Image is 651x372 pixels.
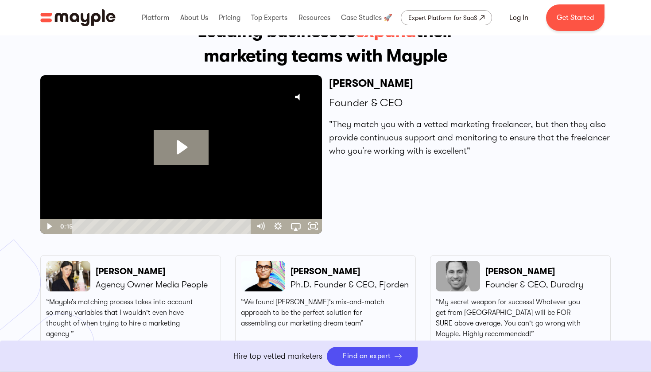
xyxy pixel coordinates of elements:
button: Play Video [40,219,58,234]
div: Playbar [78,219,247,234]
button: Click for sound [288,85,313,109]
p: [PERSON_NAME] [291,265,409,278]
button: Show settings menu [269,219,287,234]
div: Pricing [217,4,243,32]
p: Hire top vetted marketers [233,350,322,362]
p: “My secret weapon for success! Whatever you get from [GEOGRAPHIC_DATA] will be FOR SURE above ave... [436,297,588,339]
p: [PERSON_NAME] [485,265,583,278]
p: Founder & CEO [329,95,611,111]
p: "They match you with a vetted marketing freelancer, but then they also provide continuous support... [329,118,611,158]
div: Resources [296,4,333,32]
div: Top Experts [249,4,290,32]
p: Founder & CEO, Duradry [485,278,583,291]
p: [PERSON_NAME] [96,265,208,278]
button: Airplay [287,219,305,234]
button: Mute [252,219,269,234]
div: About Us [178,4,210,32]
p: [PERSON_NAME] [329,75,611,91]
img: Mayple logo [40,9,116,26]
div: Expert Platform for SaaS [408,12,477,23]
button: Play Video: Influncer_1_4 [154,130,209,165]
button: Fullscreen [304,219,322,234]
div: Platform [139,4,171,32]
h2: Leading businesses their marketing teams with Mayple [198,19,454,68]
p: “We found [PERSON_NAME]'s mix-and-match approach to be the perfect solution for assembling our ma... [241,297,393,329]
div: Find an expert [343,352,391,360]
a: Get Started [546,4,604,31]
a: Log In [499,7,539,28]
a: Expert Platform for SaaS [401,10,492,25]
a: home [40,9,116,26]
p: Agency Owner Media People [96,278,208,291]
p: Ph.D. Founder & CEO, Fjorden [291,278,409,291]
